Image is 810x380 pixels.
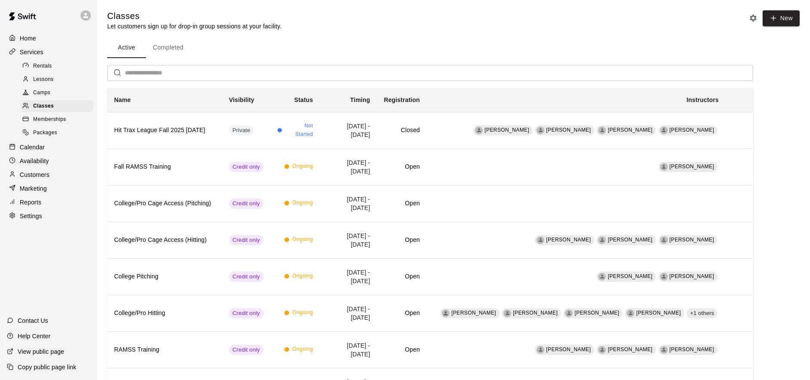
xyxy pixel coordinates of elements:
span: Not Started [285,122,313,139]
b: Timing [350,96,370,103]
span: [PERSON_NAME] [608,127,652,133]
div: Camps [21,87,93,99]
b: Visibility [229,96,254,103]
div: This service is only visible to customers with valid credits for it. [229,308,264,318]
h6: Closed [384,126,419,135]
a: Memberships [21,113,97,127]
span: Credit only [229,273,264,281]
div: Cade Marsolek [598,273,606,281]
div: This service is only visible to customers with valid credits for it. [229,162,264,172]
h5: Classes [107,10,282,22]
h6: Open [384,235,419,245]
a: Services [7,46,90,59]
div: Nick Pinkelman [598,346,606,354]
p: View public page [18,347,64,356]
span: Credit only [229,309,264,318]
b: Status [294,96,313,103]
a: Calendar [7,141,90,154]
h6: College/Pro Hitting [114,309,215,318]
span: [PERSON_NAME] [608,273,652,279]
p: Calendar [20,143,45,151]
div: This service is only visible to customers with valid credits for it. [229,272,264,282]
a: Packages [21,127,97,140]
button: Classes settings [747,12,760,25]
a: Home [7,32,90,45]
a: Customers [7,168,90,181]
h6: College/Pro Cage Access (Hitting) [114,235,215,245]
span: Camps [33,89,50,97]
div: Brett Milazzo [565,309,573,317]
span: [PERSON_NAME] [670,127,714,133]
p: Availability [20,157,49,165]
td: [DATE] - [DATE] [320,112,377,148]
span: [PERSON_NAME] [670,346,714,352]
div: This service is only visible to customers with valid credits for it. [229,235,264,245]
div: Riley Thuringer [627,309,634,317]
a: Rentals [21,59,97,73]
button: Completed [146,37,190,58]
div: Nick Pinkelman [660,163,668,171]
div: Tyler Anderson [537,127,544,134]
p: Customers [20,170,50,179]
div: Brett Milazzo [660,236,668,244]
b: Instructors [686,96,719,103]
span: [PERSON_NAME] [484,127,529,133]
div: Nick Pinkelman [475,127,483,134]
span: Ongoing [292,272,313,281]
span: Ongoing [292,309,313,317]
p: Reports [20,198,41,207]
h6: College Pitching [114,272,215,281]
span: +1 others [686,309,717,318]
span: Memberships [33,115,66,124]
span: Rentals [33,62,52,71]
button: New [763,10,800,26]
div: This service is only visible to customers with valid credits for it. [229,345,264,355]
h6: Open [384,345,419,355]
span: [PERSON_NAME] [608,237,652,243]
td: [DATE] - [DATE] [320,222,377,258]
span: Credit only [229,346,264,354]
span: [PERSON_NAME] [546,237,591,243]
span: [PERSON_NAME] [546,346,591,352]
div: Riley Thuringer [660,273,668,281]
span: [PERSON_NAME] [608,346,652,352]
div: Reports [7,196,90,209]
p: Marketing [20,184,47,193]
div: Jack Becker [537,236,544,244]
a: Settings [7,210,90,222]
div: Memberships [21,114,93,126]
td: [DATE] - [DATE] [320,295,377,331]
div: Packages [21,127,93,139]
div: Lessons [21,74,93,86]
h6: Hit Trax League Fall 2025 [DATE] [114,126,215,135]
span: Credit only [229,236,264,244]
span: Ongoing [292,345,313,354]
span: [PERSON_NAME] [451,310,496,316]
p: Services [20,48,43,56]
h6: Open [384,162,419,172]
td: [DATE] - [DATE] [320,185,377,222]
span: [PERSON_NAME] [574,310,619,316]
span: Credit only [229,163,264,171]
span: [PERSON_NAME] [636,310,681,316]
div: Riley Thuringer [660,346,668,354]
h6: College/Pro Cage Access (Pitching) [114,199,215,208]
h6: RAMSS Training [114,345,215,355]
span: Credit only [229,200,264,208]
p: Settings [20,212,42,220]
p: Let customers sign up for drop-in group sessions at your facility. [107,22,282,31]
h6: Fall RAMSS Training [114,162,215,172]
td: [DATE] - [DATE] [320,148,377,185]
div: Jack Becker [537,346,544,354]
span: Ongoing [292,235,313,244]
a: Availability [7,154,90,167]
div: Jack Becker [442,309,450,317]
a: Marketing [7,182,90,195]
